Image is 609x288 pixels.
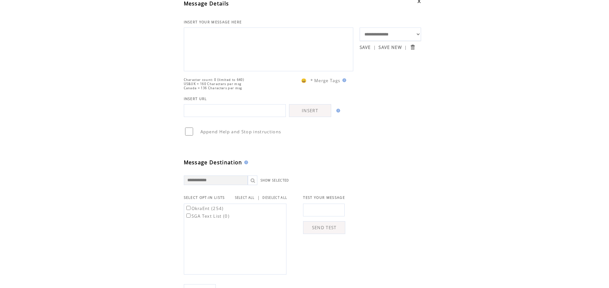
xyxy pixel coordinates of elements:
span: | [373,44,376,50]
input: SGA Text List (0) [186,214,191,218]
a: SHOW SELECTED [261,178,289,183]
img: help.gif [334,109,340,113]
span: INSERT URL [184,97,207,101]
a: DESELECT ALL [262,196,287,200]
span: * Merge Tags [310,78,340,83]
a: SEND TEST [303,221,345,234]
span: TEST YOUR MESSAGE [303,195,345,200]
span: Character count: 0 (limited to 640) [184,78,245,82]
input: Submit [410,44,416,50]
a: INSERT [289,104,331,117]
span: INSERT YOUR MESSAGE HERE [184,20,242,24]
a: SELECT ALL [235,196,255,200]
img: help.gif [242,160,248,164]
span: | [404,44,407,50]
span: Message Destination [184,159,242,166]
label: OkraEnt (254) [185,206,224,211]
span: SELECT OPT-IN LISTS [184,195,225,200]
input: OkraEnt (254) [186,206,191,210]
span: | [257,195,260,200]
span: Append Help and Stop instructions [200,129,281,135]
span: 😀 [301,78,307,83]
label: SGA Text List (0) [185,213,230,219]
img: help.gif [340,78,346,82]
span: US&UK = 160 Characters per msg [184,82,242,86]
a: SAVE NEW [379,44,402,50]
span: Canada = 136 Characters per msg [184,86,242,90]
a: SAVE [360,44,371,50]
